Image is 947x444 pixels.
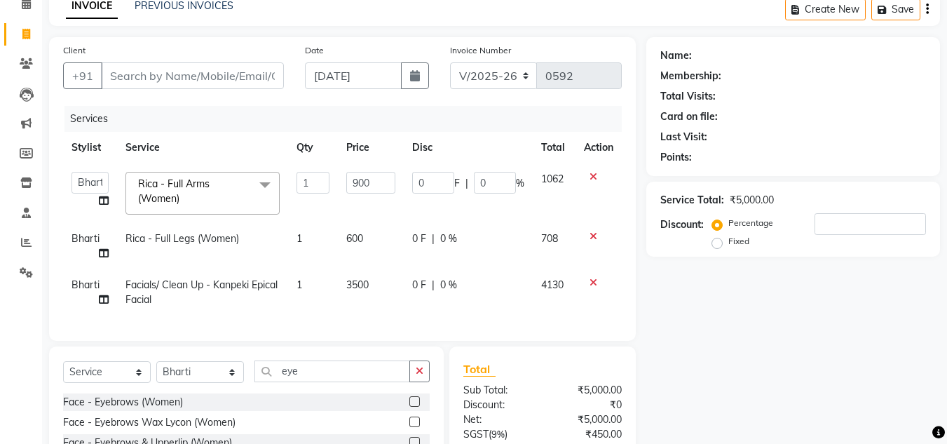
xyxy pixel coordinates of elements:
[63,132,117,163] th: Stylist
[63,44,86,57] label: Client
[138,177,210,205] span: Rica - Full Arms (Women)
[346,278,369,291] span: 3500
[660,217,704,232] div: Discount:
[404,132,533,163] th: Disc
[453,383,543,398] div: Sub Total:
[338,132,403,163] th: Price
[125,278,278,306] span: Facials/ Clean Up - Kanpeki Epical Facial
[71,232,100,245] span: Bharti
[440,231,457,246] span: 0 %
[412,278,426,292] span: 0 F
[117,132,288,163] th: Service
[346,232,363,245] span: 600
[660,150,692,165] div: Points:
[432,278,435,292] span: |
[541,278,564,291] span: 4130
[516,176,524,191] span: %
[543,427,632,442] div: ₹450.00
[101,62,284,89] input: Search by Name/Mobile/Email/Code
[125,232,239,245] span: Rica - Full Legs (Women)
[533,132,575,163] th: Total
[728,217,773,229] label: Percentage
[454,176,460,191] span: F
[491,429,505,440] span: 9%
[412,231,426,246] span: 0 F
[728,235,749,248] label: Fixed
[730,193,774,208] div: ₹5,000.00
[450,44,511,57] label: Invoice Number
[71,278,100,291] span: Bharti
[660,89,716,104] div: Total Visits:
[297,232,302,245] span: 1
[288,132,339,163] th: Qty
[660,69,721,83] div: Membership:
[453,427,543,442] div: ( )
[543,383,632,398] div: ₹5,000.00
[63,395,183,410] div: Face - Eyebrows (Women)
[541,173,564,185] span: 1062
[463,428,489,440] span: SGST
[63,62,102,89] button: +91
[660,193,724,208] div: Service Total:
[254,361,410,382] input: Search or Scan
[453,398,543,412] div: Discount:
[63,415,236,430] div: Face - Eyebrows Wax Lycon (Women)
[453,412,543,427] div: Net:
[432,231,435,246] span: |
[179,192,186,205] a: x
[297,278,302,291] span: 1
[305,44,324,57] label: Date
[575,132,622,163] th: Action
[543,412,632,427] div: ₹5,000.00
[660,109,718,124] div: Card on file:
[660,48,692,63] div: Name:
[463,362,496,377] span: Total
[543,398,632,412] div: ₹0
[465,176,468,191] span: |
[660,130,707,144] div: Last Visit:
[64,106,632,132] div: Services
[440,278,457,292] span: 0 %
[541,232,558,245] span: 708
